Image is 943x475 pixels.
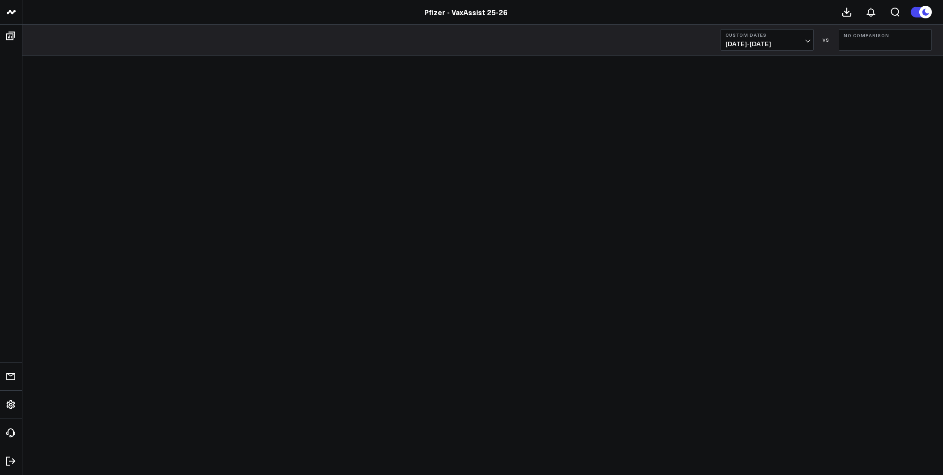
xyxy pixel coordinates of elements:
b: Custom Dates [725,32,809,38]
span: [DATE] - [DATE] [725,40,809,47]
button: No Comparison [839,29,932,51]
div: VS [818,37,834,43]
button: Custom Dates[DATE]-[DATE] [721,29,814,51]
b: No Comparison [844,33,927,38]
a: Pfizer - VaxAssist 25-26 [424,7,508,17]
